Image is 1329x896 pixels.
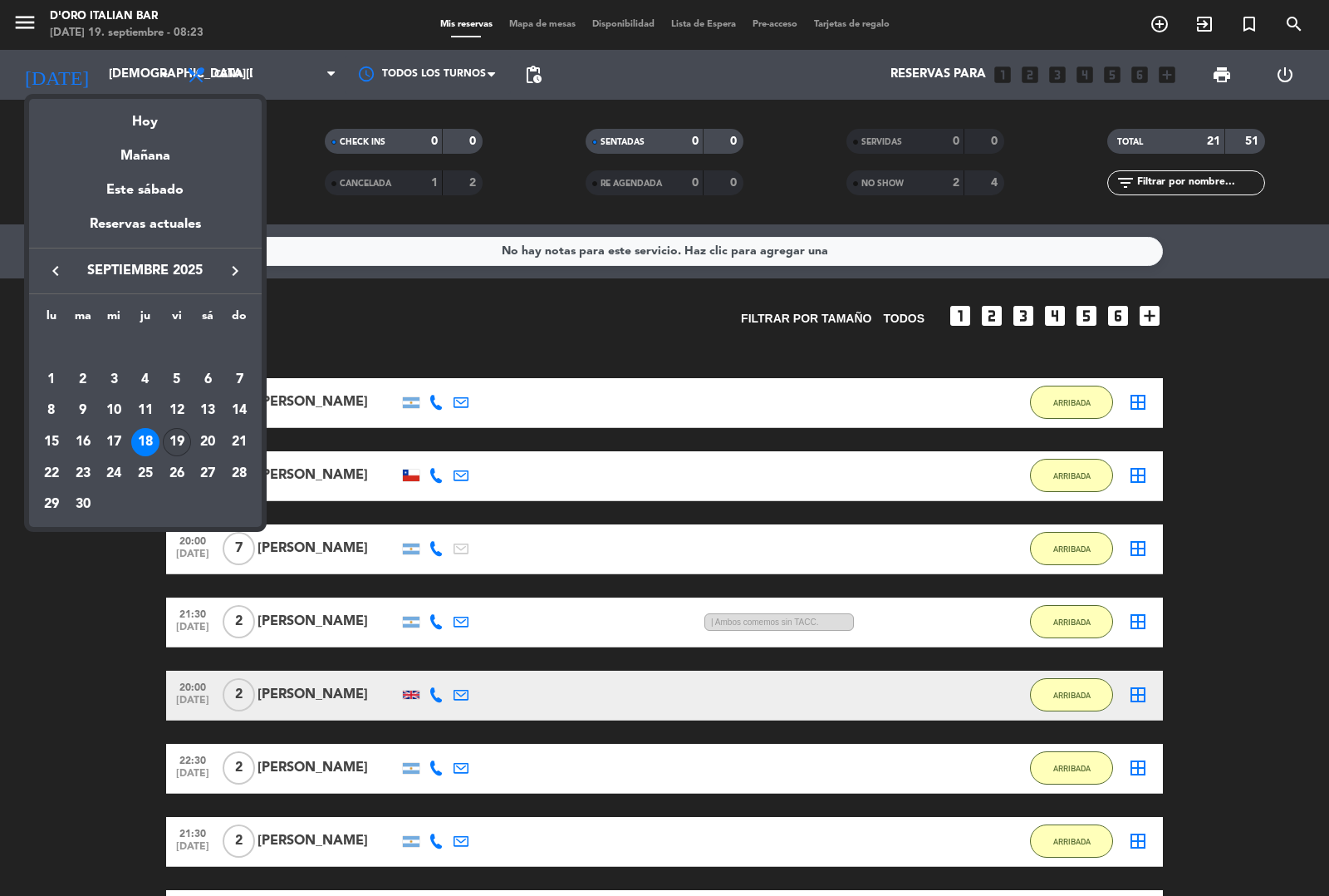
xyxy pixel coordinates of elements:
div: Reservas actuales [29,214,262,248]
div: 6 [194,366,222,394]
th: sábado [193,307,224,332]
td: 11 de septiembre de 2025 [130,396,161,427]
i: keyboard_arrow_right [225,261,245,281]
button: keyboard_arrow_left [41,260,71,282]
td: 18 de septiembre de 2025 [130,426,161,458]
div: 4 [131,366,159,394]
th: martes [67,307,99,332]
td: 30 de septiembre de 2025 [67,490,99,521]
div: 17 [100,428,128,456]
div: 22 [37,460,66,488]
div: 12 [163,396,191,425]
div: 23 [69,460,97,488]
td: 1 de septiembre de 2025 [36,364,67,396]
td: 20 de septiembre de 2025 [193,426,224,458]
th: lunes [36,307,67,332]
td: 22 de septiembre de 2025 [36,458,67,490]
div: 21 [225,428,253,456]
td: 15 de septiembre de 2025 [36,426,67,458]
td: 2 de septiembre de 2025 [67,364,99,396]
div: 19 [163,428,191,456]
td: 24 de septiembre de 2025 [98,458,130,490]
td: SEP. [36,332,255,364]
div: 10 [100,396,128,425]
td: 6 de septiembre de 2025 [193,364,224,396]
th: miércoles [98,307,130,332]
td: 8 de septiembre de 2025 [36,396,67,427]
div: Hoy [29,99,262,133]
div: 30 [69,490,97,519]
div: Mañana [29,133,262,167]
div: 11 [131,396,159,425]
div: 13 [194,396,222,425]
div: 27 [194,460,222,488]
td: 13 de septiembre de 2025 [193,396,224,427]
td: 4 de septiembre de 2025 [130,364,161,396]
div: 3 [100,366,128,394]
div: 8 [37,396,66,425]
div: 15 [37,428,66,456]
td: 14 de septiembre de 2025 [223,396,255,427]
td: 9 de septiembre de 2025 [67,396,99,427]
div: 1 [37,366,66,394]
td: 28 de septiembre de 2025 [223,458,255,490]
div: 29 [37,490,66,519]
div: 14 [225,396,253,425]
div: 2 [69,366,97,394]
td: 26 de septiembre de 2025 [161,458,193,490]
div: 24 [100,460,128,488]
td: 17 de septiembre de 2025 [98,426,130,458]
div: 20 [194,428,222,456]
td: 21 de septiembre de 2025 [223,426,255,458]
td: 10 de septiembre de 2025 [98,396,130,427]
th: viernes [161,307,193,332]
div: 7 [225,366,253,394]
th: domingo [223,307,255,332]
div: 26 [163,460,191,488]
td: 25 de septiembre de 2025 [130,458,161,490]
td: 23 de septiembre de 2025 [67,458,99,490]
td: 27 de septiembre de 2025 [193,458,224,490]
div: 28 [225,460,253,488]
td: 29 de septiembre de 2025 [36,490,67,521]
td: 16 de septiembre de 2025 [67,426,99,458]
td: 3 de septiembre de 2025 [98,364,130,396]
div: 18 [131,428,159,456]
div: 9 [69,396,97,425]
span: septiembre 2025 [71,260,220,282]
td: 7 de septiembre de 2025 [223,364,255,396]
div: 25 [131,460,159,488]
td: 19 de septiembre de 2025 [161,426,193,458]
th: jueves [130,307,161,332]
div: 16 [69,428,97,456]
td: 12 de septiembre de 2025 [161,396,193,427]
button: keyboard_arrow_right [220,260,250,282]
div: 5 [163,366,191,394]
div: Este sábado [29,167,262,214]
i: keyboard_arrow_left [46,261,66,281]
td: 5 de septiembre de 2025 [161,364,193,396]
